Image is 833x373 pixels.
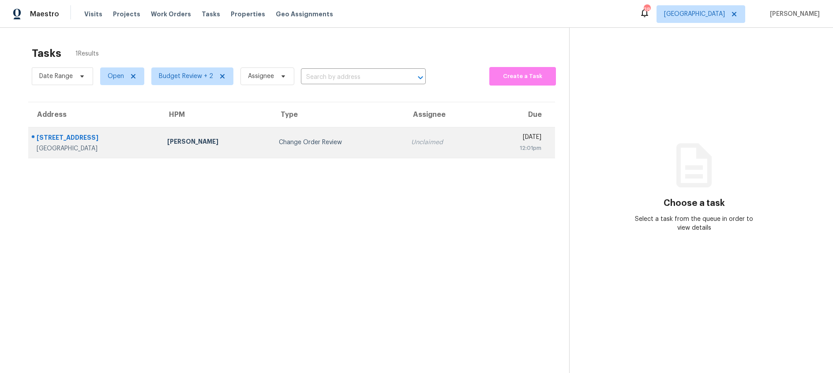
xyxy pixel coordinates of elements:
[414,71,427,84] button: Open
[276,10,333,19] span: Geo Assignments
[37,144,153,153] div: [GEOGRAPHIC_DATA]
[301,71,401,84] input: Search by address
[151,10,191,19] span: Work Orders
[644,5,650,14] div: 38
[272,102,404,127] th: Type
[411,138,476,147] div: Unclaimed
[766,10,820,19] span: [PERSON_NAME]
[231,10,265,19] span: Properties
[279,138,397,147] div: Change Order Review
[248,72,274,81] span: Assignee
[30,10,59,19] span: Maestro
[664,199,725,208] h3: Choose a task
[37,133,153,144] div: [STREET_ADDRESS]
[167,137,265,148] div: [PERSON_NAME]
[39,72,73,81] span: Date Range
[489,67,556,86] button: Create a Task
[84,10,102,19] span: Visits
[482,102,555,127] th: Due
[75,49,99,58] span: 1 Results
[664,10,725,19] span: [GEOGRAPHIC_DATA]
[404,102,483,127] th: Assignee
[202,11,220,17] span: Tasks
[108,72,124,81] span: Open
[489,144,541,153] div: 12:01pm
[28,102,160,127] th: Address
[113,10,140,19] span: Projects
[32,49,61,58] h2: Tasks
[159,72,213,81] span: Budget Review + 2
[489,133,541,144] div: [DATE]
[632,215,757,232] div: Select a task from the queue in order to view details
[494,71,552,82] span: Create a Task
[160,102,272,127] th: HPM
